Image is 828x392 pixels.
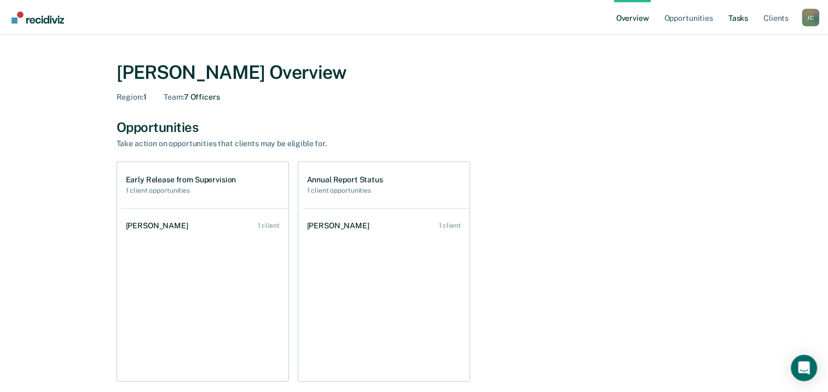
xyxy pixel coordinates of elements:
div: 1 client [257,222,279,229]
span: Team : [164,93,183,101]
div: [PERSON_NAME] [126,221,193,230]
div: Open Intercom Messenger [791,355,817,381]
div: [PERSON_NAME] [307,221,374,230]
div: J C [802,9,819,26]
div: 7 Officers [164,93,219,102]
img: Recidiviz [11,11,64,24]
a: [PERSON_NAME] 1 client [303,210,470,241]
h1: Early Release from Supervision [126,175,236,185]
div: 1 client [438,222,460,229]
a: [PERSON_NAME] 1 client [121,210,288,241]
button: Profile dropdown button [802,9,819,26]
h1: Annual Report Status [307,175,383,185]
div: Opportunities [117,119,712,135]
div: 1 [117,93,147,102]
div: [PERSON_NAME] Overview [117,61,712,84]
div: Take action on opportunities that clients may be eligible for. [117,139,500,148]
h2: 1 client opportunities [307,187,383,194]
h2: 1 client opportunities [126,187,236,194]
span: Region : [117,93,143,101]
